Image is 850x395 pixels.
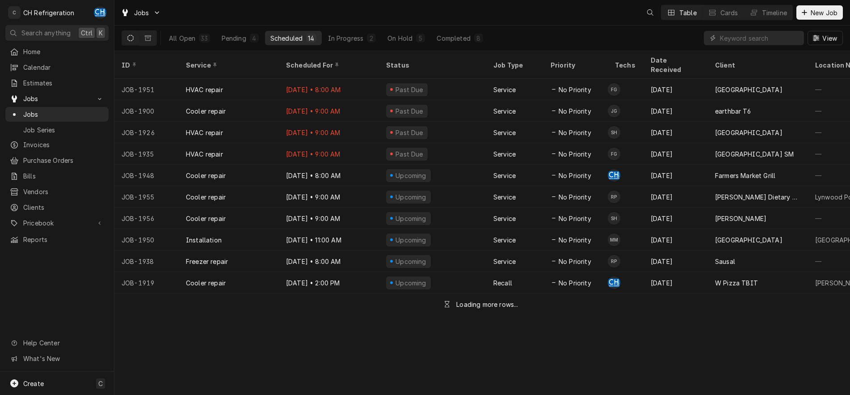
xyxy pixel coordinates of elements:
div: [GEOGRAPHIC_DATA] SM [715,149,794,159]
a: Invoices [5,137,109,152]
div: Cooler repair [186,278,226,288]
button: Search anythingCtrlK [5,25,109,41]
div: Upcoming [395,278,428,288]
div: Upcoming [395,214,428,223]
div: Priority [551,60,599,70]
div: 8 [476,34,481,43]
div: [DATE] [644,251,708,272]
div: 5 [418,34,423,43]
a: Estimates [5,76,109,90]
div: HVAC repair [186,128,223,137]
a: Home [5,44,109,59]
button: New Job [796,5,843,20]
div: MM [608,234,620,246]
a: Go to Jobs [117,5,164,20]
div: [DATE] • 2:00 PM [279,272,379,293]
a: Jobs [5,107,109,122]
div: Fred Gonzalez's Avatar [608,83,620,96]
div: Steven Hiraga's Avatar [608,126,620,139]
div: [DATE] [644,208,708,229]
div: Table [679,8,697,17]
span: What's New [23,354,103,363]
span: View [821,34,839,43]
a: Bills [5,169,109,183]
a: Job Series [5,123,109,137]
div: Scheduled [270,34,303,43]
div: Service [493,257,516,266]
span: Estimates [23,78,104,88]
div: Techs [615,60,636,70]
div: Upcoming [395,257,428,266]
div: 33 [201,34,208,43]
div: Status [386,60,477,70]
div: Sausal [715,257,735,266]
div: Steven Hiraga's Avatar [608,212,620,225]
div: CH [608,169,620,182]
span: Purchase Orders [23,156,104,165]
a: Calendar [5,60,109,75]
div: ID [122,60,170,70]
div: Date Received [651,55,699,74]
div: 4 [252,34,257,43]
div: Job Type [493,60,536,70]
span: No Priority [559,171,591,180]
div: CH [608,276,620,289]
div: Service [493,106,516,116]
div: [DATE] [644,165,708,186]
span: Job Series [23,125,104,135]
span: Jobs [23,94,91,103]
div: JOB-1948 [114,165,179,186]
div: Past Due [395,128,425,137]
span: No Priority [559,192,591,202]
div: [DATE] • 8:00 AM [279,251,379,272]
div: Service [493,235,516,245]
div: Past Due [395,85,425,94]
div: JOB-1950 [114,229,179,251]
div: HVAC repair [186,149,223,159]
div: SH [608,212,620,225]
div: [PERSON_NAME] Dietary Manager [715,192,801,202]
a: Purchase Orders [5,153,109,168]
div: [GEOGRAPHIC_DATA] [715,128,783,137]
div: Josh Galindo's Avatar [608,105,620,117]
span: Ctrl [81,28,93,38]
div: FG [608,83,620,96]
div: Cooler repair [186,171,226,180]
div: Ruben Perez's Avatar [608,191,620,203]
div: [DATE] [644,79,708,100]
div: CH [94,6,106,19]
div: [GEOGRAPHIC_DATA] [715,235,783,245]
div: [DATE] • 9:00 AM [279,186,379,208]
span: No Priority [559,214,591,223]
div: C [8,6,21,19]
div: Timeline [762,8,787,17]
div: Moises Melena's Avatar [608,234,620,246]
div: [PERSON_NAME] [715,214,766,223]
div: Fred Gonzalez's Avatar [608,148,620,160]
div: W Pizza TBIT [715,278,758,288]
div: [DATE] [644,143,708,165]
div: [DATE] • 11:00 AM [279,229,379,251]
div: RP [608,191,620,203]
div: Chris Hiraga's Avatar [608,169,620,182]
div: [DATE] • 9:00 AM [279,122,379,143]
span: No Priority [559,257,591,266]
div: SH [608,126,620,139]
div: Completed [437,34,470,43]
span: Reports [23,235,104,244]
div: Cooler repair [186,106,226,116]
span: No Priority [559,128,591,137]
div: Freezer repair [186,257,228,266]
div: Chris Hiraga's Avatar [94,6,106,19]
span: Bills [23,171,104,181]
span: Search anything [21,28,71,38]
div: [DATE] • 9:00 AM [279,100,379,122]
div: earthbar T6 [715,106,751,116]
span: Create [23,380,44,387]
span: No Priority [559,278,591,288]
div: [DATE] [644,122,708,143]
div: JOB-1935 [114,143,179,165]
div: Cooler repair [186,192,226,202]
input: Keyword search [720,31,800,45]
div: In Progress [328,34,364,43]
